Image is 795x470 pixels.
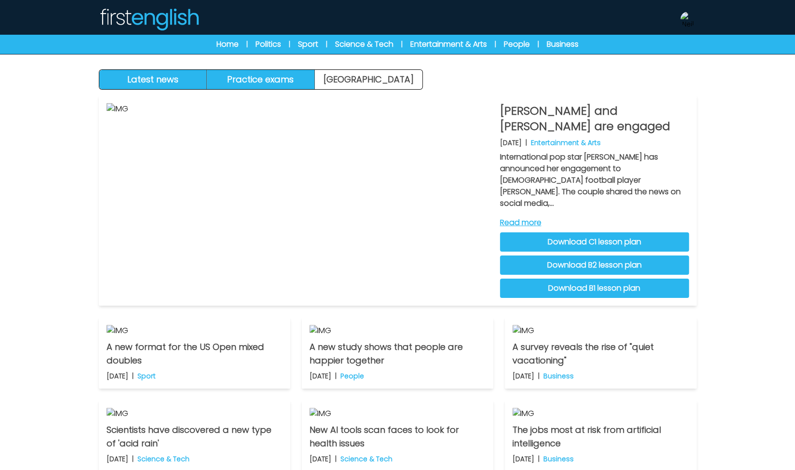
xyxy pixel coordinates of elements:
p: International pop star [PERSON_NAME] has announced her engagement to [DEMOGRAPHIC_DATA] football ... [500,151,689,209]
a: Download C1 lesson plan [500,232,689,252]
a: IMG A new format for the US Open mixed doubles [DATE] | Sport [99,317,290,389]
p: People [340,371,364,381]
b: | [132,371,134,381]
p: [DATE] [512,371,534,381]
img: IMG [107,408,283,419]
p: [DATE] [107,454,128,464]
a: [GEOGRAPHIC_DATA] [315,70,422,89]
p: A survey reveals the rise of "quiet vacationing" [512,340,688,367]
p: Business [543,454,574,464]
b: | [526,138,527,148]
p: [DATE] [107,371,128,381]
a: Business [547,39,579,50]
span: | [538,40,539,49]
img: IMG [310,408,485,419]
span: | [289,40,290,49]
p: The jobs most at risk from artificial intelligence [512,423,688,450]
p: [DATE] [512,454,534,464]
p: A new format for the US Open mixed doubles [107,340,283,367]
img: IMG [310,325,485,336]
span: | [401,40,403,49]
b: | [538,371,539,381]
a: Science & Tech [335,39,393,50]
a: Entertainment & Arts [410,39,487,50]
p: [DATE] [310,371,331,381]
img: IMG [512,408,688,419]
span: | [326,40,327,49]
span: | [495,40,496,49]
a: IMG A survey reveals the rise of "quiet vacationing" [DATE] | Business [505,317,696,389]
img: IMG [107,325,283,336]
b: | [538,454,539,464]
b: | [335,371,337,381]
a: Home [216,39,239,50]
p: Sport [137,371,156,381]
p: [PERSON_NAME] and [PERSON_NAME] are engaged [500,103,689,134]
b: | [132,454,134,464]
button: Latest news [99,70,207,89]
a: Download B1 lesson plan [500,279,689,298]
p: [DATE] [500,138,522,148]
img: Neil Storey [680,12,696,27]
p: A new study shows that people are happier together [310,340,485,367]
p: [DATE] [310,454,331,464]
a: Politics [256,39,281,50]
p: Business [543,371,574,381]
img: IMG [107,103,492,298]
a: Download B2 lesson plan [500,255,689,275]
span: | [246,40,248,49]
img: IMG [512,325,688,336]
p: New AI tools scan faces to look for health issues [310,423,485,450]
b: | [335,454,337,464]
p: Scientists have discovered a new type of 'acid rain' [107,423,283,450]
img: Logo [99,8,199,31]
p: Science & Tech [340,454,392,464]
button: Practice exams [207,70,315,89]
a: IMG A new study shows that people are happier together [DATE] | People [302,317,493,389]
p: Science & Tech [137,454,189,464]
a: Read more [500,217,689,228]
a: People [504,39,530,50]
p: Entertainment & Arts [531,138,601,148]
a: Sport [298,39,318,50]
